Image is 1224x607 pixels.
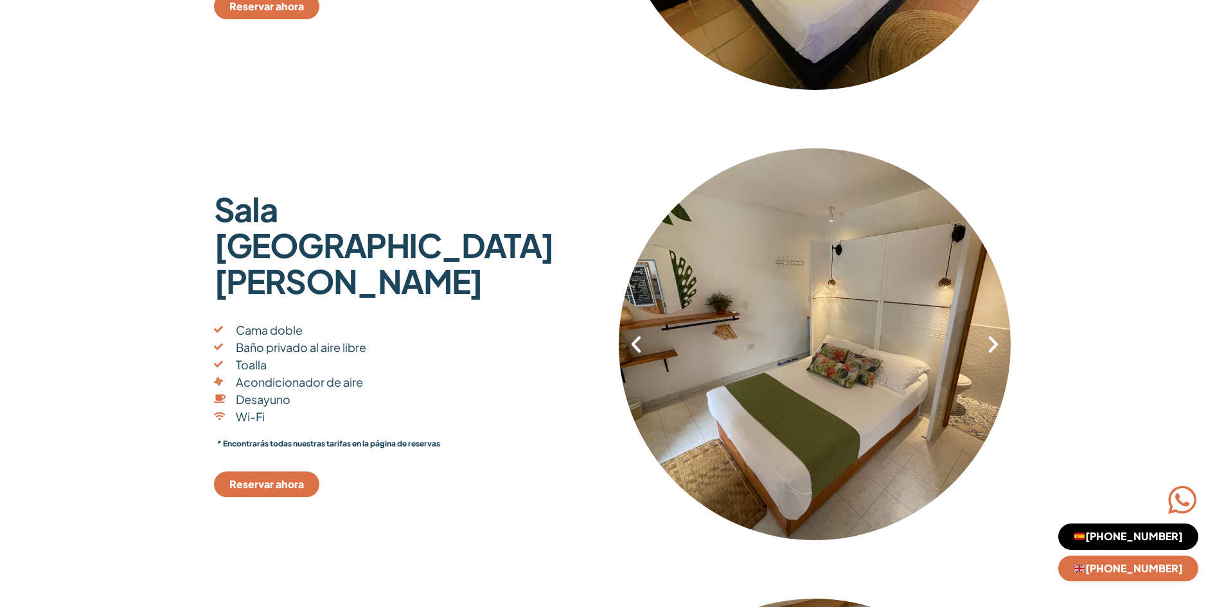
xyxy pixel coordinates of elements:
font: Acondicionador de aire [236,374,363,389]
font: Baño privado al aire libre [236,340,366,355]
img: 🇪🇸 [1074,563,1085,574]
font: Sala [GEOGRAPHIC_DATA][PERSON_NAME] [214,188,554,301]
font: [PHONE_NUMBER] [1085,561,1183,575]
div: Diapositiva anterior [625,333,647,355]
font: Reservar ahora [229,477,304,491]
font: * Encontrarás todas nuestras tarifas en la página de reservas [217,439,440,448]
font: Desayuno [236,392,290,407]
div: 1 / 7 [619,148,1011,540]
a: 🇪🇸[PHONE_NUMBER] [1058,523,1198,549]
font: Toalla [236,357,267,372]
div: Siguiente diapositiva [982,333,1004,355]
a: Reservar ahora [214,471,319,497]
img: 🇪🇸 [1074,531,1085,541]
font: Wi-Fi [236,409,265,424]
font: Cama doble [236,322,303,337]
a: 🇪🇸[PHONE_NUMBER] [1058,556,1198,581]
font: [PHONE_NUMBER] [1085,530,1183,543]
